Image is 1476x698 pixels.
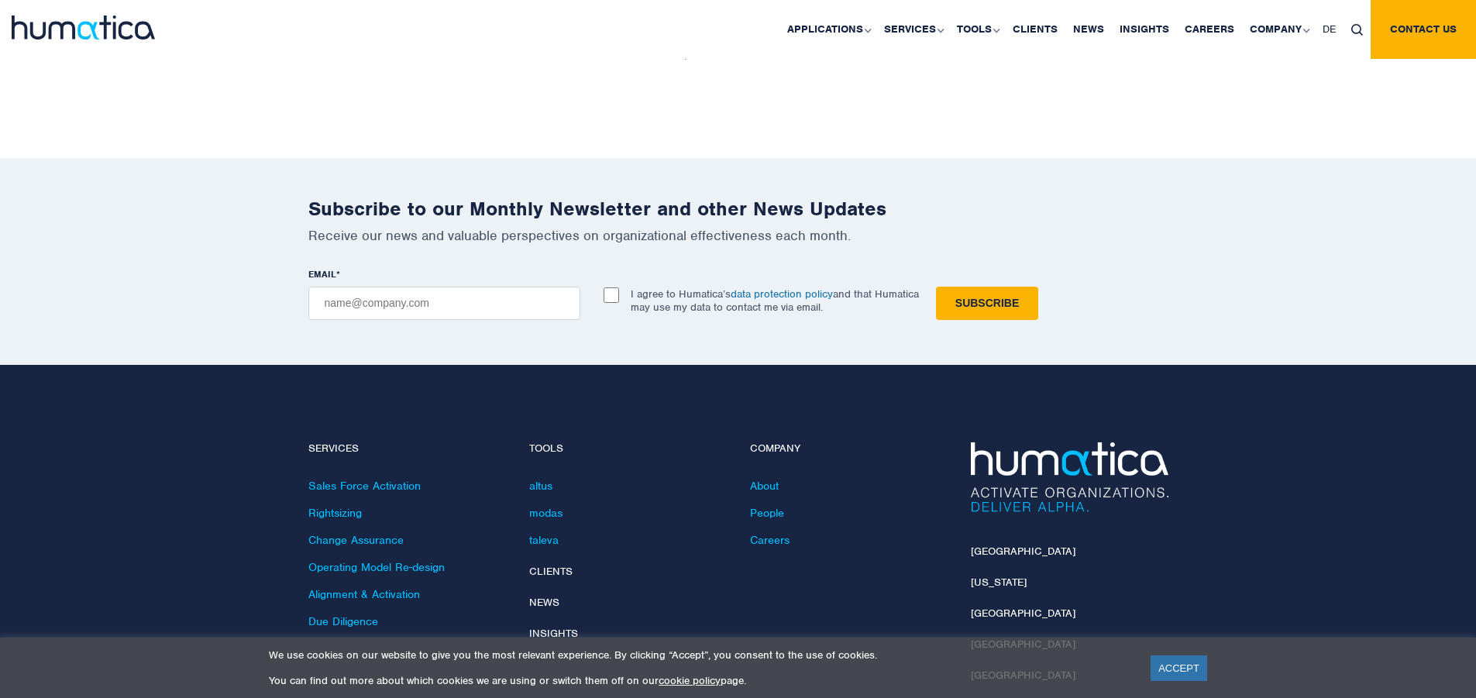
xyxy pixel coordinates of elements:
p: You can find out more about which cookies we are using or switch them off on our page. [269,674,1131,687]
a: data protection policy [731,287,833,301]
a: modas [529,506,563,520]
p: Receive our news and valuable perspectives on organizational effectiveness each month. [308,227,1168,244]
a: Rightsizing [308,506,362,520]
img: logo [12,15,155,40]
a: People [750,506,784,520]
a: cookie policy [659,674,721,687]
p: I agree to Humatica’s and that Humatica may use my data to contact me via email. [631,287,919,314]
img: Humatica [971,442,1168,512]
a: taleva [529,533,559,547]
a: Due Diligence [308,614,378,628]
h4: Services [308,442,506,456]
a: ACCEPT [1151,655,1207,681]
input: I agree to Humatica’sdata protection policyand that Humatica may use my data to contact me via em... [604,287,619,303]
input: Subscribe [936,287,1038,320]
h4: Company [750,442,948,456]
h2: Subscribe to our Monthly Newsletter and other News Updates [308,197,1168,221]
a: altus [529,479,552,493]
h4: Tools [529,442,727,456]
a: Careers [750,533,790,547]
a: About [750,479,779,493]
a: Clients [529,565,573,578]
a: [GEOGRAPHIC_DATA] [971,545,1075,558]
a: [GEOGRAPHIC_DATA] [971,607,1075,620]
p: We use cookies on our website to give you the most relevant experience. By clicking “Accept”, you... [269,648,1131,662]
input: name@company.com [308,287,580,320]
a: Alignment & Activation [308,587,420,601]
span: EMAIL [308,268,336,280]
a: Sales Force Activation [308,479,421,493]
a: News [529,596,559,609]
a: [US_STATE] [971,576,1027,589]
a: Change Assurance [308,533,404,547]
a: Operating Model Re-design [308,560,445,574]
img: search_icon [1351,24,1363,36]
span: DE [1323,22,1336,36]
a: Insights [529,627,578,640]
